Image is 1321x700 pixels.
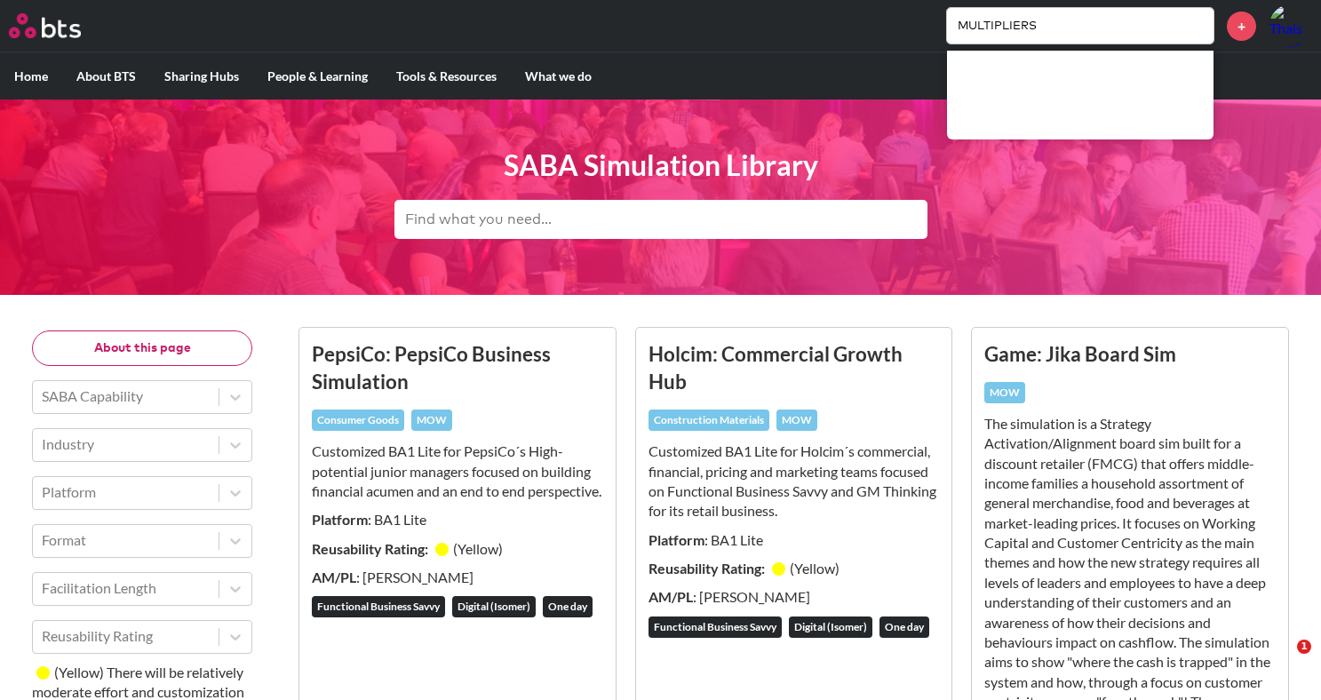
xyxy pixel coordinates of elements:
div: MOW [411,410,452,431]
div: Consumer Goods [312,410,404,431]
div: Functional Business Savvy [649,616,782,638]
label: About BTS [62,53,150,99]
button: About this page [32,330,252,366]
div: Construction Materials [649,410,769,431]
small: ( Yellow ) [453,540,503,557]
strong: AM/PL [649,588,693,605]
label: Tools & Resources [382,53,511,99]
small: ( Yellow ) [54,664,104,680]
iframe: Intercom live chat [1261,640,1303,682]
a: + [1227,12,1256,41]
p: : BA1 Lite [312,510,603,529]
strong: Platform [649,531,704,548]
div: Functional Business Savvy [312,596,445,617]
div: One day [543,596,593,617]
h3: PepsiCo: PepsiCo Business Simulation [312,340,603,396]
a: Profile [1269,4,1312,47]
p: : [PERSON_NAME] [312,568,603,587]
h3: Holcim: Commercial Growth Hub [649,340,940,396]
div: One day [879,616,929,638]
img: BTS Logo [9,13,81,38]
div: Digital (Isomer) [452,596,536,617]
p: : [PERSON_NAME] [649,587,940,607]
strong: AM/PL [312,569,356,585]
strong: Platform [312,511,368,528]
img: Thais Cardoso [1269,4,1312,47]
div: MOW [776,410,817,431]
p: Customized BA1 Lite for PepsiCo´s High-potential junior managers focused on building financial ac... [312,441,603,501]
span: 1 [1297,640,1311,654]
small: ( Yellow ) [790,560,840,577]
label: People & Learning [253,53,382,99]
p: Customized BA1 Lite for Holcim´s commercial, financial, pricing and marketing teams ​focused on F... [649,441,940,521]
strong: Reusability Rating: [312,540,431,557]
div: MOW [984,382,1025,403]
label: Sharing Hubs [150,53,253,99]
h1: SABA Simulation Library [394,146,927,186]
div: Digital (Isomer) [789,616,872,638]
h3: Game: Jika Board Sim [984,340,1276,368]
a: Go home [9,13,114,38]
strong: Reusability Rating: [649,560,768,577]
label: What we do [511,53,606,99]
input: Find what you need... [394,200,927,239]
p: : BA1 Lite [649,530,940,550]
